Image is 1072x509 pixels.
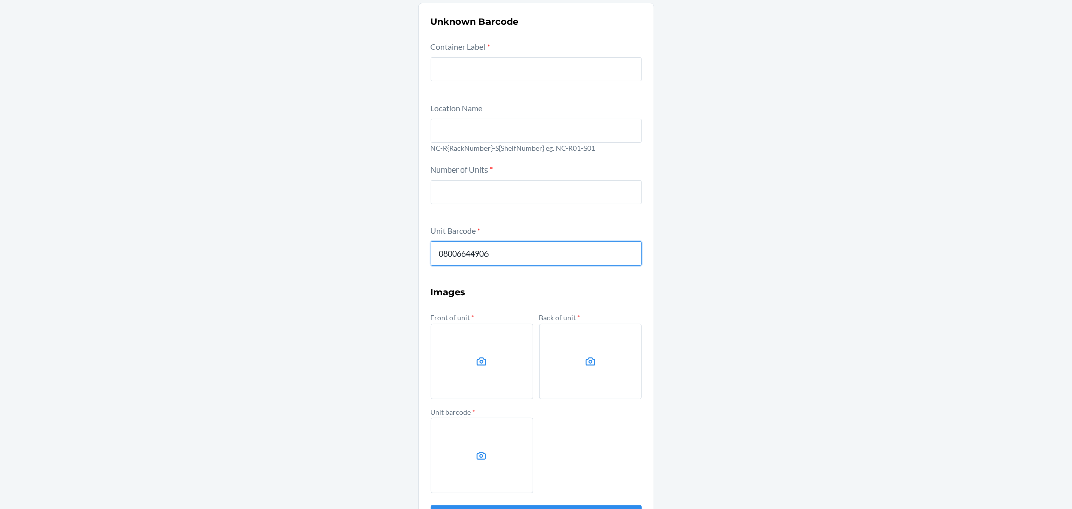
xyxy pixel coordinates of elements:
label: Number of Units [431,164,493,174]
label: Location Name [431,103,483,113]
h3: Images [431,286,642,299]
label: Unit Barcode [431,226,481,235]
h2: Unknown Barcode [431,15,642,28]
label: Back of unit [539,313,581,322]
label: Unit barcode [431,408,476,416]
label: Front of unit [431,313,475,322]
label: Container Label [431,42,491,51]
p: NC-R{RackNumber}-S{ShelfNumber} eg. NC-R01-S01 [431,143,642,153]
